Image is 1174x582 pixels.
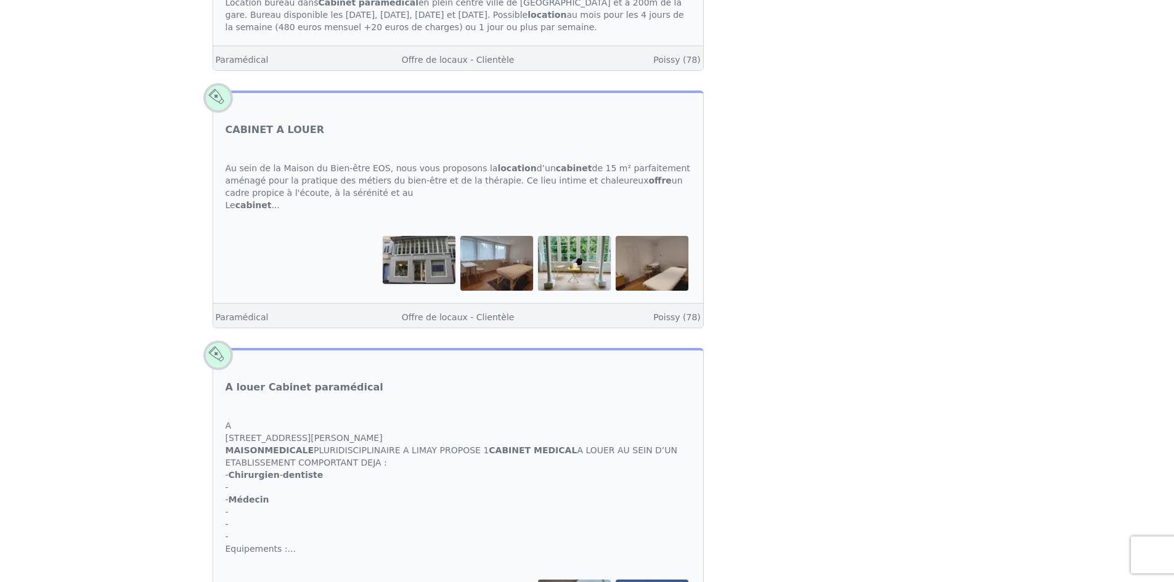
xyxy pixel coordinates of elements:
[235,200,272,210] strong: cabinet
[216,312,269,322] a: Paramédical
[226,123,325,137] a: CABINET A LOUER
[283,470,324,480] strong: dentiste
[264,445,314,455] strong: MEDICALE
[383,236,455,284] img: CABINET A LOUER
[213,150,703,224] div: Au sein de la Maison du Bien-être EOS, nous vous proposons la d’un de 15 m² parfaitement aménagé ...
[229,470,280,480] strong: Chirurgien
[226,445,314,455] strong: MAISON
[616,236,688,291] img: CABINET A LOUER
[216,55,269,65] a: Paramédical
[538,236,611,291] img: CABINET A LOUER
[402,55,515,65] a: Offre de locaux - Clientèle
[648,176,671,185] strong: offre
[528,10,566,20] strong: location
[460,236,533,291] img: CABINET A LOUER
[653,312,700,322] a: Poissy (78)
[226,380,383,395] a: A louer Cabinet paramédical
[489,445,577,455] strong: CABINET MEDICAL
[402,312,515,322] a: Offre de locaux - Clientèle
[229,495,269,504] strong: Médecin
[556,163,592,173] strong: cabinet
[653,55,700,65] a: Poissy (78)
[497,163,536,173] strong: location
[213,407,703,567] div: A [STREET_ADDRESS][PERSON_NAME] PLURIDISCIPLINAIRE A LIMAY PROPOSE 1 A LOUER AU SEIN D’UN ETABLIS...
